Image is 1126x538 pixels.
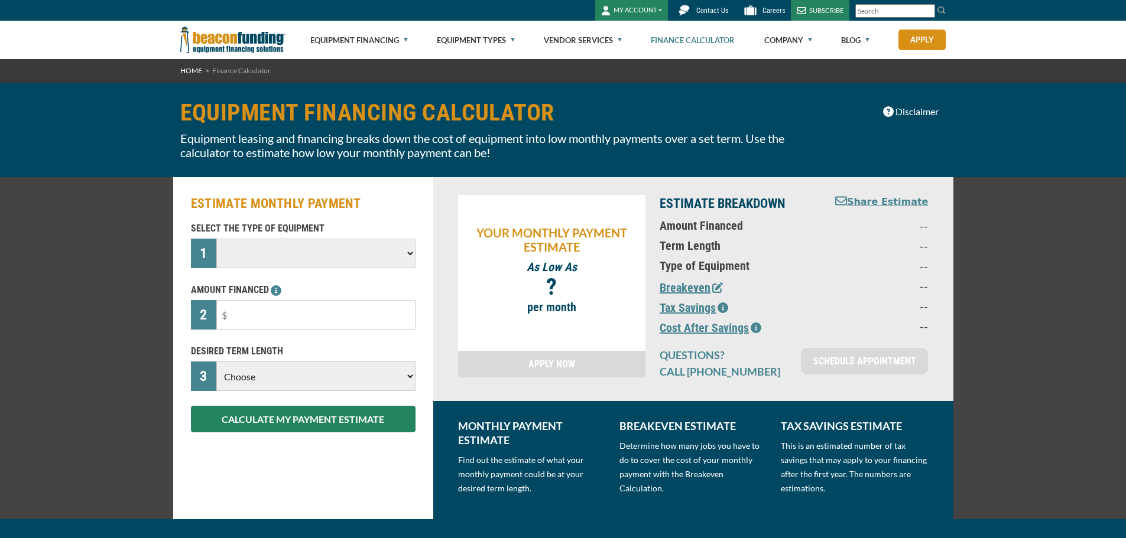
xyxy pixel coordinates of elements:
[875,100,946,123] button: Disclaimer
[191,221,416,236] p: SELECT THE TYPE OF EQUIPMENT
[898,30,946,50] a: Apply
[855,4,935,18] input: Search
[458,419,605,447] p: MONTHLY PAYMENT ESTIMATE
[801,348,928,374] a: SCHEDULE APPOINTMENT
[212,66,271,75] span: Finance Calculator
[660,319,761,337] button: Cost After Savings
[825,219,928,233] p: --
[180,131,816,159] p: Equipment leasing and financing breaks down the cost of equipment into low monthly payments over ...
[216,300,415,330] input: $
[619,439,767,495] p: Determine how many jobs you have to do to cover the cost of your monthly payment with the Breakev...
[464,280,640,294] p: ?
[660,348,787,362] p: QUESTIONS?
[660,219,810,233] p: Amount Financed
[180,100,816,125] h1: EQUIPMENT FINANCING CALCULATOR
[619,419,767,433] p: BREAKEVEN ESTIMATE
[310,21,408,59] a: Equipment Financing
[191,195,416,213] h2: ESTIMATE MONTHLY PAYMENT
[651,21,735,59] a: Finance Calculator
[660,299,728,317] button: Tax Savings
[464,226,640,254] p: YOUR MONTHLY PAYMENT ESTIMATE
[841,21,869,59] a: Blog
[191,300,217,330] div: 2
[660,259,810,273] p: Type of Equipment
[895,105,939,119] span: Disclaimer
[464,300,640,314] p: per month
[781,419,928,433] p: TAX SAVINGS ESTIMATE
[660,364,787,379] p: CALL [PHONE_NUMBER]
[191,361,217,391] div: 3
[825,319,928,333] p: --
[191,239,217,268] div: 1
[923,6,932,16] a: Clear search text
[762,6,785,15] span: Careers
[825,259,928,273] p: --
[660,239,810,253] p: Term Length
[464,260,640,274] p: As Low As
[937,5,946,15] img: Search
[781,439,928,495] p: This is an estimated number of tax savings that may apply to your financing after the first year....
[544,21,622,59] a: Vendor Services
[191,283,416,297] p: AMOUNT FINANCED
[458,351,646,377] a: APPLY NOW
[191,344,416,358] p: DESIRED TERM LENGTH
[825,299,928,313] p: --
[660,195,810,213] p: ESTIMATE BREAKDOWN
[180,21,285,59] img: Beacon Funding Corporation logo
[180,66,202,75] a: HOME
[835,195,929,210] button: Share Estimate
[764,21,812,59] a: Company
[825,279,928,293] p: --
[696,6,728,15] span: Contact Us
[660,279,723,296] button: Breakeven
[191,406,416,432] button: CALCULATE MY PAYMENT ESTIMATE
[437,21,515,59] a: Equipment Types
[458,453,605,495] p: Find out the estimate of what your monthly payment could be at your desired term length.
[825,239,928,253] p: --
